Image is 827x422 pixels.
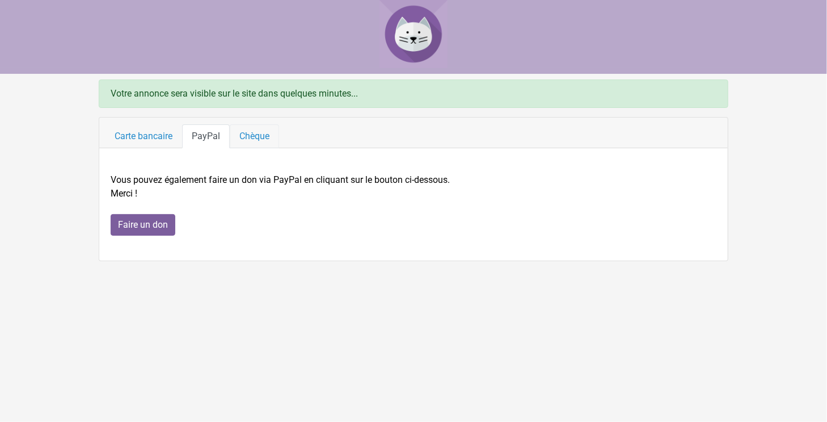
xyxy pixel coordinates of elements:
[111,173,716,200] p: Vous pouvez également faire un don via PayPal en cliquant sur le bouton ci-dessous. Merci !
[182,124,230,148] a: PayPal
[105,124,182,148] a: Carte bancaire
[99,80,728,108] div: Votre annonce sera visible sur le site dans quelques minutes...
[111,214,175,236] input: Faire un don
[230,124,279,148] a: Chèque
